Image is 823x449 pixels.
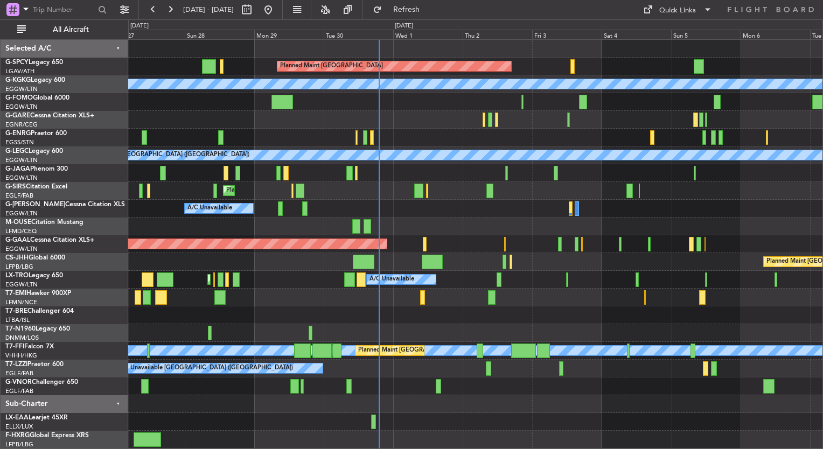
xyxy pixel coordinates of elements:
div: Planned Maint [GEOGRAPHIC_DATA] [280,58,383,74]
span: F-HXRG [5,432,30,439]
span: All Aircraft [28,26,114,33]
a: G-GAALCessna Citation XLS+ [5,237,94,243]
a: T7-N1960Legacy 650 [5,326,70,332]
a: T7-EMIHawker 900XP [5,290,71,297]
a: EGGW/LTN [5,209,38,218]
div: Planned Maint [GEOGRAPHIC_DATA] ([GEOGRAPHIC_DATA]) [226,183,396,199]
span: T7-BRE [5,308,27,314]
a: G-LEGCLegacy 600 [5,148,63,155]
a: T7-FFIFalcon 7X [5,343,54,350]
a: G-ENRGPraetor 600 [5,130,67,137]
a: T7-LZZIPraetor 600 [5,361,64,368]
a: G-[PERSON_NAME]Cessna Citation XLS [5,201,125,208]
a: G-KGKGLegacy 600 [5,77,65,83]
span: G-GAAL [5,237,30,243]
a: CS-JHHGlobal 6000 [5,255,65,261]
a: EGLF/FAB [5,369,33,377]
a: ELLX/LUX [5,423,33,431]
div: Sun 5 [671,30,741,39]
span: G-GARE [5,113,30,119]
a: EGLF/FAB [5,387,33,395]
a: G-GARECessna Citation XLS+ [5,113,94,119]
span: LX-EAA [5,415,29,421]
div: Sun 28 [185,30,254,39]
a: LGAV/ATH [5,67,34,75]
a: LFMD/CEQ [5,227,37,235]
div: Mon 6 [741,30,810,39]
span: G-[PERSON_NAME] [5,201,65,208]
a: LFPB/LBG [5,440,33,448]
a: F-HXRGGlobal Express XRS [5,432,89,439]
span: CS-JHH [5,255,29,261]
a: LX-TROLegacy 650 [5,272,63,279]
div: Planned Maint [GEOGRAPHIC_DATA] ([GEOGRAPHIC_DATA]) [358,342,528,359]
a: EGGW/LTN [5,156,38,164]
div: Mon 29 [254,30,324,39]
a: G-FOMOGlobal 6000 [5,95,69,101]
span: T7-EMI [5,290,26,297]
a: M-OUSECitation Mustang [5,219,83,226]
button: All Aircraft [12,21,117,38]
a: G-SPCYLegacy 650 [5,59,63,66]
a: EGGW/LTN [5,245,38,253]
span: T7-FFI [5,343,24,350]
span: G-KGKG [5,77,31,83]
a: G-JAGAPhenom 300 [5,166,68,172]
div: A/C Unavailable [187,200,232,216]
div: A/C Unavailable [GEOGRAPHIC_DATA] ([GEOGRAPHIC_DATA]) [74,147,249,163]
span: G-LEGC [5,148,29,155]
div: Tue 30 [324,30,393,39]
span: T7-N1960 [5,326,36,332]
span: G-ENRG [5,130,31,137]
a: LX-EAALearjet 45XR [5,415,68,421]
div: Thu 2 [463,30,532,39]
div: [DATE] [130,22,149,31]
button: Quick Links [638,1,717,18]
a: DNMM/LOS [5,334,39,342]
a: VHHH/HKG [5,352,37,360]
span: G-JAGA [5,166,30,172]
span: G-SIRS [5,184,26,190]
div: Wed 1 [393,30,463,39]
a: EGGW/LTN [5,85,38,93]
a: T7-BREChallenger 604 [5,308,74,314]
a: EGGW/LTN [5,280,38,289]
div: A/C Unavailable [369,271,414,287]
a: LFPB/LBG [5,263,33,271]
a: G-SIRSCitation Excel [5,184,67,190]
a: EGSS/STN [5,138,34,146]
span: G-SPCY [5,59,29,66]
div: [DATE] [395,22,413,31]
span: T7-LZZI [5,361,27,368]
a: EGNR/CEG [5,121,38,129]
div: Fri 3 [532,30,602,39]
span: Refresh [384,6,429,13]
div: Sat 4 [602,30,671,39]
a: LTBA/ISL [5,316,30,324]
span: G-VNOR [5,379,32,385]
a: LFMN/NCE [5,298,37,306]
a: G-VNORChallenger 650 [5,379,78,385]
span: LX-TRO [5,272,29,279]
div: Sat 27 [115,30,185,39]
a: EGGW/LTN [5,174,38,182]
span: G-FOMO [5,95,33,101]
span: [DATE] - [DATE] [183,5,234,15]
a: EGLF/FAB [5,192,33,200]
div: A/C Unavailable [GEOGRAPHIC_DATA] ([GEOGRAPHIC_DATA]) [118,360,293,376]
span: M-OUSE [5,219,31,226]
a: EGGW/LTN [5,103,38,111]
input: Trip Number [33,2,95,18]
button: Refresh [368,1,433,18]
div: Quick Links [659,5,696,16]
